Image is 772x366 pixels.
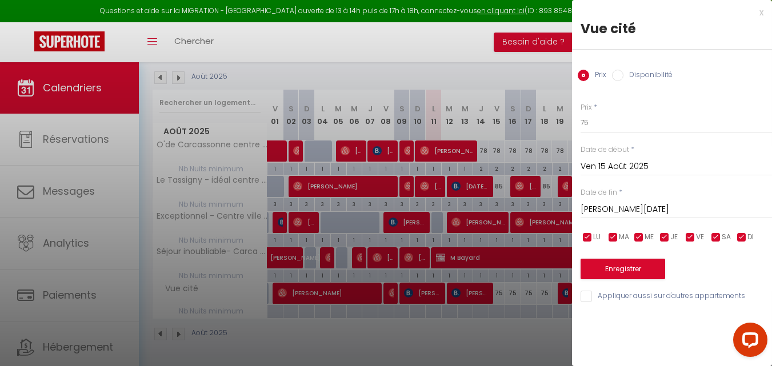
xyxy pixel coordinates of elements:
button: Enregistrer [581,259,665,279]
iframe: LiveChat chat widget [724,318,772,366]
span: ME [645,232,654,243]
label: Date de début [581,144,629,155]
label: Prix [589,70,606,82]
label: Prix [581,102,592,113]
div: Vue cité [581,19,763,38]
label: Disponibilité [623,70,673,82]
div: x [572,6,763,19]
span: JE [670,232,678,243]
span: VE [696,232,704,243]
span: MA [619,232,629,243]
span: DI [747,232,754,243]
span: SA [722,232,731,243]
label: Date de fin [581,187,617,198]
span: LU [593,232,601,243]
